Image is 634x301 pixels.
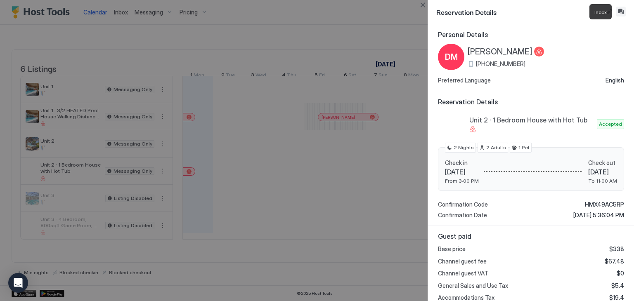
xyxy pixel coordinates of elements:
span: Confirmation Code [438,201,488,208]
span: Check in [445,159,479,167]
span: DM [445,51,458,63]
span: [DATE] 5:36:04 PM [573,212,624,219]
span: 1 Pet [518,144,530,151]
span: General Sales and Use Tax [438,282,508,289]
span: Check out [588,159,617,167]
span: Guest paid [438,232,624,240]
span: HMX49AC5RP [585,201,624,208]
span: Inbox [594,9,607,15]
span: Base price [438,245,466,253]
span: 2 Nights [454,144,474,151]
span: [PHONE_NUMBER] [476,60,525,68]
div: listing image [438,111,464,137]
span: [PERSON_NAME] [468,47,532,57]
span: $67.48 [605,258,624,265]
span: From 3:00 PM [445,178,479,184]
span: Reservation Details [438,98,624,106]
span: Channel guest fee [438,258,487,265]
div: Open Intercom Messenger [8,273,28,293]
span: 2 Adults [486,144,506,151]
span: [DATE] [588,168,617,176]
span: Reservation Details [436,7,603,17]
span: To 11:00 AM [588,178,617,184]
span: Confirmation Date [438,212,487,219]
button: Inbox [616,7,626,16]
span: Personal Details [438,31,624,39]
span: English [606,77,624,84]
span: $5.4 [611,282,624,289]
span: $0 [617,270,624,277]
span: Preferred Language [438,77,491,84]
span: Unit 2 · 1 Bedroom House with Hot Tub [469,116,594,124]
span: Channel guest VAT [438,270,488,277]
span: Accepted [599,120,622,128]
span: [DATE] [445,168,479,176]
span: $338 [609,245,624,253]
